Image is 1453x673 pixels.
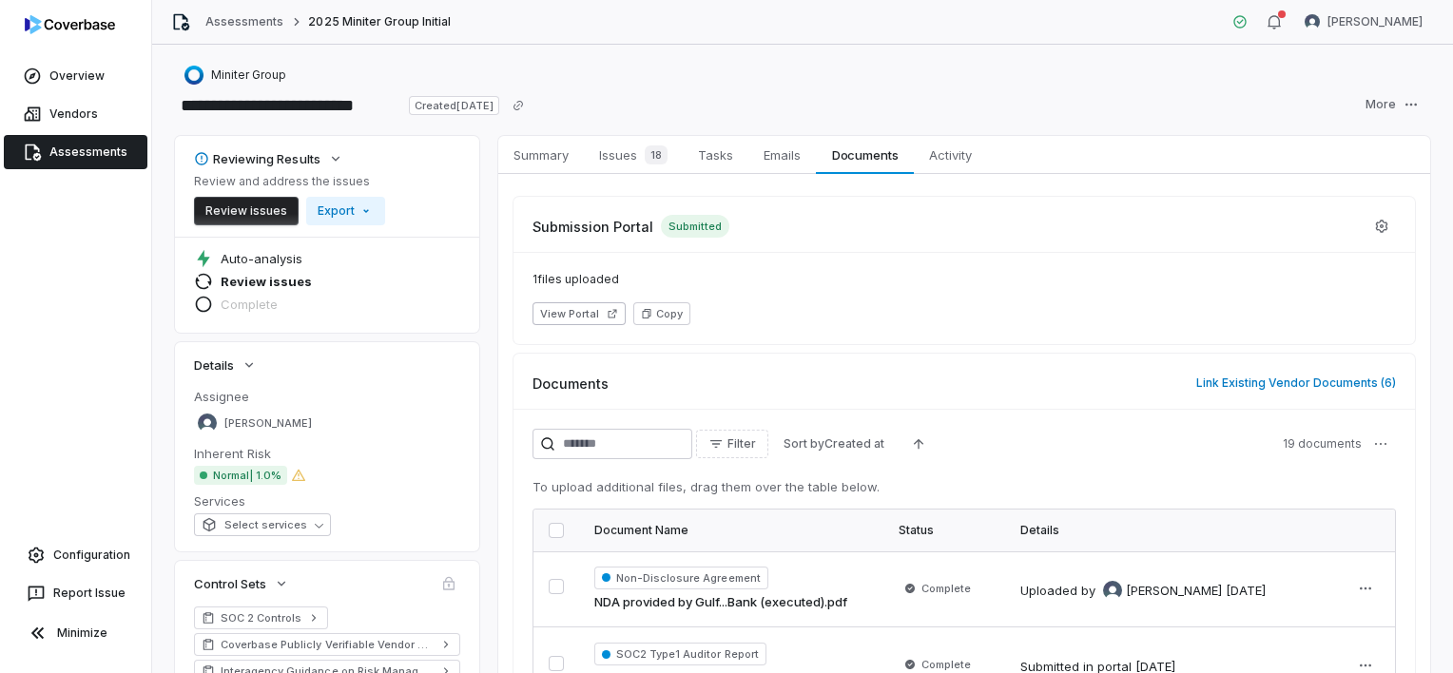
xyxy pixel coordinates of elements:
span: Created [DATE] [409,96,498,115]
button: Reviewing Results [188,142,349,176]
span: Miniter Group [211,67,286,83]
span: Normal | 1.0% [194,466,287,485]
span: Control Sets [194,575,266,592]
span: 1 files uploaded [533,272,1396,287]
span: Filter [727,436,756,452]
span: Submitted [661,215,729,238]
button: More [1354,90,1430,119]
img: Shannon LeBlanc avatar [198,413,217,433]
button: Export [306,197,385,225]
img: logo-D7KZi-bG.svg [25,15,115,34]
span: Details [194,356,234,374]
a: SOC 2 Controls [194,606,328,629]
button: Report Issue [8,576,144,610]
div: Document Name [594,523,868,538]
div: Details [1020,523,1321,538]
button: Shannon LeBlanc avatar[PERSON_NAME] [1293,8,1434,36]
span: SOC2 Type1 Auditor Report [594,643,766,665]
img: Shannon LeBlanc avatar [1305,14,1320,29]
span: Documents [533,374,609,394]
span: Select services [202,517,307,532]
a: Coverbase Publicly Verifiable Vendor Controls [194,633,460,656]
div: [DATE] [1226,582,1266,601]
a: Vendors [4,97,147,131]
span: Review issues [221,273,312,290]
dt: Inherent Risk [194,445,460,462]
span: Complete [221,296,278,313]
a: Assessments [205,14,283,29]
button: Copy [633,302,690,325]
a: Assessments [4,135,147,169]
span: Coverbase Publicly Verifiable Vendor Controls [221,637,434,652]
span: Non-Disclosure Agreement [594,567,768,589]
div: Uploaded [1020,581,1266,600]
a: Overview [4,59,147,93]
span: Auto-analysis [221,250,302,267]
div: by [1081,581,1222,600]
button: Details [188,348,262,382]
div: Reviewing Results [194,150,320,167]
span: [PERSON_NAME] [224,416,312,431]
button: View Portal [533,302,626,325]
span: 2025 Miniter Group Initial [308,14,451,29]
button: Control Sets [188,567,295,601]
img: Shannon LeBlanc avatar [1103,581,1122,600]
dt: Services [194,492,460,510]
span: Summary [506,143,576,167]
span: Complete [921,581,971,596]
span: SOC 2 Controls [221,610,301,625]
button: Ascending [900,430,938,458]
button: Copy link [501,88,535,123]
span: 18 [645,145,668,164]
span: Documents [824,143,906,167]
span: Activity [921,143,979,167]
div: Status [899,523,990,538]
span: 19 documents [1283,436,1362,452]
button: https://miniter.com/Miniter Group [179,58,292,92]
button: Link Existing Vendor Documents (6) [1191,363,1402,403]
dt: Assignee [194,388,460,405]
button: Filter [696,430,768,458]
button: Minimize [8,614,144,652]
span: Tasks [690,143,741,167]
a: NDA provided by Gulf...Bank (executed).pdf [594,593,847,612]
span: [PERSON_NAME] [1327,14,1423,29]
p: To upload additional files, drag them over the table below. [533,478,1396,497]
p: Review and address the issues [194,174,385,189]
button: Review issues [194,197,299,225]
span: [PERSON_NAME] [1126,582,1222,601]
a: Configuration [8,538,144,572]
span: Submission Portal [533,217,653,237]
span: Complete [921,657,971,672]
svg: Ascending [911,436,926,452]
span: Issues [591,142,675,168]
span: Emails [756,143,808,167]
button: Sort byCreated at [772,430,896,458]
